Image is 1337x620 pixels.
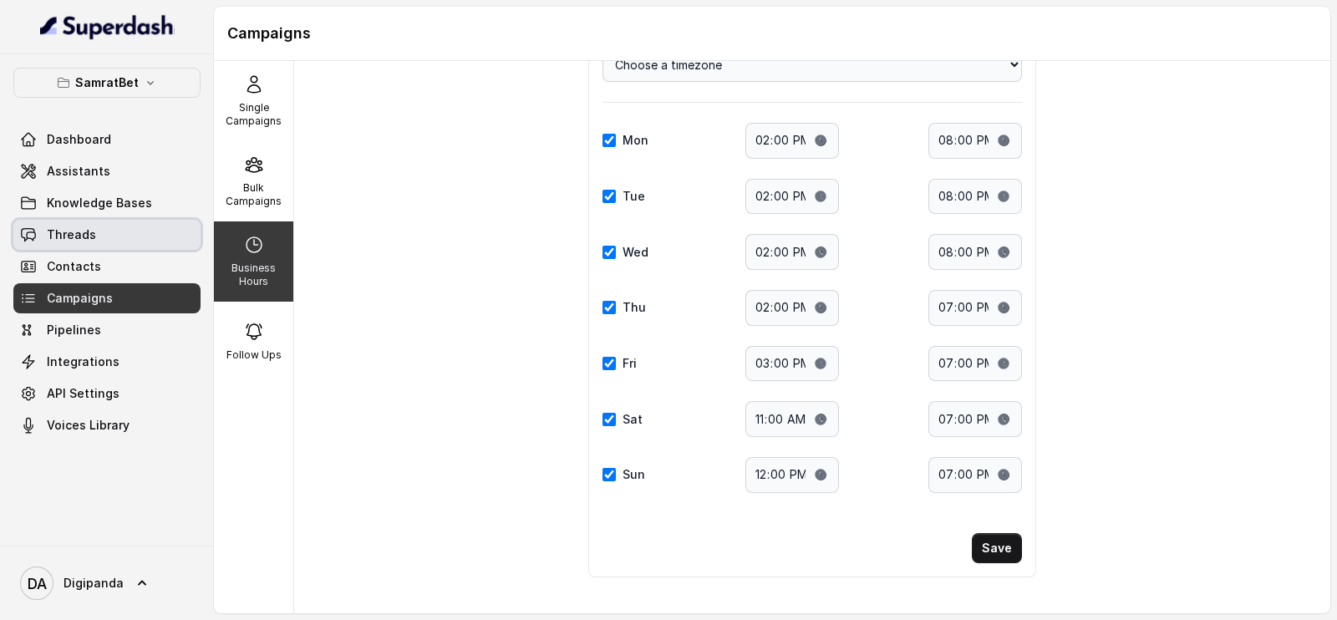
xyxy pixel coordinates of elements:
span: Digipanda [64,575,124,592]
span: Contacts [47,258,101,275]
p: Business Hours [221,262,287,288]
text: DA [28,575,47,592]
span: Voices Library [47,417,130,434]
p: Follow Ups [226,348,282,362]
span: Pipelines [47,322,101,338]
label: Sat [623,411,643,428]
label: Mon [623,132,648,149]
a: Assistants [13,156,201,186]
a: Voices Library [13,410,201,440]
span: Assistants [47,163,110,180]
a: Dashboard [13,125,201,155]
label: Wed [623,244,648,261]
label: Thu [623,299,646,316]
span: Dashboard [47,131,111,148]
button: Save [972,533,1022,563]
a: Knowledge Bases [13,188,201,218]
label: Sun [623,466,645,483]
a: Digipanda [13,560,201,607]
button: SamratBet [13,68,201,98]
span: Knowledge Bases [47,195,152,211]
span: Threads [47,226,96,243]
a: Threads [13,220,201,250]
label: Tue [623,188,645,205]
a: API Settings [13,379,201,409]
h1: Campaigns [227,20,1317,47]
img: light.svg [40,13,175,40]
span: Integrations [47,353,119,370]
a: Pipelines [13,315,201,345]
span: Campaigns [47,290,113,307]
span: API Settings [47,385,119,402]
a: Campaigns [13,283,201,313]
label: Fri [623,355,637,372]
p: Single Campaigns [221,101,287,128]
p: SamratBet [75,73,139,93]
p: Bulk Campaigns [221,181,287,208]
a: Integrations [13,347,201,377]
a: Contacts [13,252,201,282]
